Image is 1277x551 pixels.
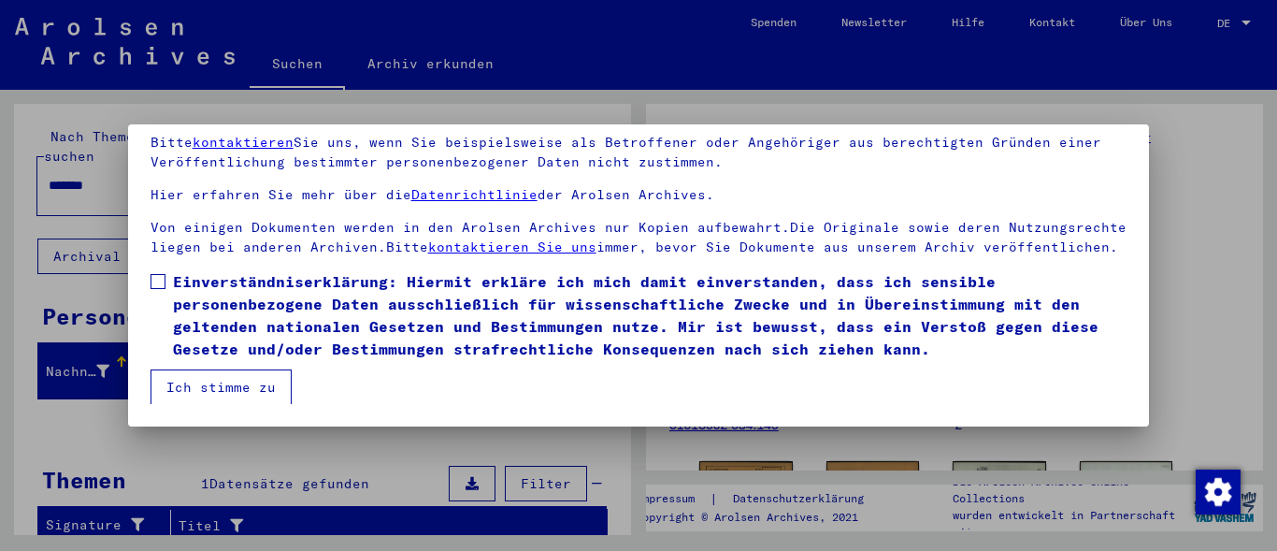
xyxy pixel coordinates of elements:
[173,270,1127,360] span: Einverständniserklärung: Hiermit erkläre ich mich damit einverstanden, dass ich sensible personen...
[1196,470,1241,515] img: Zustimmung ändern
[1195,469,1240,514] div: Zustimmung ändern
[193,134,294,151] a: kontaktieren
[151,133,1127,172] p: Bitte Sie uns, wenn Sie beispielsweise als Betroffener oder Angehöriger aus berechtigten Gründen ...
[151,185,1127,205] p: Hier erfahren Sie mehr über die der Arolsen Archives.
[151,218,1127,257] p: Von einigen Dokumenten werden in den Arolsen Archives nur Kopien aufbewahrt.Die Originale sowie d...
[411,186,538,203] a: Datenrichtlinie
[151,370,292,405] button: Ich stimme zu
[428,239,596,255] a: kontaktieren Sie uns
